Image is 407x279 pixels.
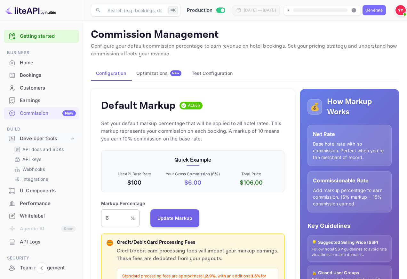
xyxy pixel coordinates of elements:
[165,178,220,187] p: $ 6.00
[187,66,238,81] button: Test Configuration
[312,270,387,276] p: 🔒 Closed User Groups
[107,178,162,187] p: $100
[4,262,79,274] a: Team management
[5,5,56,15] img: LiteAPI logo
[168,6,178,14] div: ⌘K
[12,145,76,154] div: API docs and SDKs
[4,126,79,133] span: Build
[20,59,76,67] div: Home
[206,274,216,279] strong: 2.9%
[104,4,166,17] input: Search (e.g. bookings, documentation)
[4,107,79,120] div: CommissionNew
[20,33,76,40] a: Getting started
[12,155,76,164] div: API Keys
[20,72,76,79] div: Bookings
[20,97,76,104] div: Earnings
[107,171,162,177] p: LiteAPI Base Rate
[20,212,76,220] div: Whitelabel
[107,240,112,246] p: 💳
[4,69,79,81] a: Bookings
[4,57,79,68] a: Home
[14,166,74,172] a: Webhooks
[4,236,79,248] a: API Logs
[251,274,261,279] strong: 1.5%
[312,247,387,258] p: Follow hotel SSP guidelines to avoid rate violations in public domains.
[313,140,386,161] p: Base hotel rate with no commission. Perfect when you're the merchant of record.
[20,264,76,272] div: Team management
[150,209,200,227] button: Update Markup
[313,187,386,207] p: Add markup percentage to earn commission. 15% markup = 15% commission earned.
[307,221,392,230] p: Key Guidelines
[117,247,279,263] p: Credit/debit card processing fees will impact your markup earnings. These fees are deducted from ...
[14,156,74,163] a: API Keys
[395,5,406,15] img: yasser yasser
[187,7,213,14] span: Production
[4,197,79,209] a: Performance
[4,262,79,274] div: Team management
[14,146,74,153] a: API docs and SDKs
[4,107,79,119] a: CommissionNew
[4,57,79,69] div: Home
[22,156,41,163] p: API Keys
[244,7,276,13] div: [DATE] — [DATE]
[91,43,399,58] p: Configure your default commission percentage to earn revenue on hotel bookings. Set your pricing ...
[91,66,131,81] button: Configuration
[22,146,64,153] p: API docs and SDKs
[223,171,279,177] p: Total Price
[20,135,69,142] div: Developer tools
[365,7,383,13] div: Generate
[20,187,76,195] div: UI Components
[313,177,386,184] p: Commissionable Rate
[4,210,79,222] a: Whitelabel
[184,7,227,14] div: Switch to Sandbox mode
[117,239,279,246] p: Credit/Debit Card Processing Fees
[20,238,76,246] div: API Logs
[4,94,79,106] a: Earnings
[4,185,79,196] a: UI Components
[101,200,145,207] p: Markup Percentage
[4,94,79,107] div: Earnings
[4,69,79,82] div: Bookings
[22,166,45,172] p: Webhooks
[4,197,79,210] div: Performance
[185,102,203,109] span: Active
[131,215,135,221] p: %
[223,178,279,187] p: $ 106.00
[20,84,76,92] div: Customers
[12,174,76,184] div: Integrations
[14,176,74,182] a: Integrations
[4,30,79,43] div: Getting started
[20,200,76,207] div: Performance
[170,71,181,75] span: New
[22,176,48,182] p: Integrations
[287,6,357,14] span: Create your website first
[4,49,79,56] span: Business
[313,130,386,138] p: Net Rate
[101,209,131,227] input: 0
[136,70,181,76] div: Optimizations
[4,255,79,262] span: Security
[62,110,76,116] div: New
[327,97,392,117] h5: How Markup Works
[4,185,79,197] div: UI Components
[4,82,79,94] a: Customers
[91,28,399,41] p: Commission Management
[312,239,387,246] p: 💡 Suggested Selling Price (SSP)
[107,156,279,163] p: Quick Example
[101,120,284,143] p: Set your default markup percentage that will be applied to all hotel rates. This markup represent...
[12,164,76,174] div: Webhooks
[20,110,76,117] div: Commission
[165,171,220,177] p: Your Gross Commission ( 6 %)
[4,133,79,144] div: Developer tools
[310,101,320,113] p: 💰
[101,99,176,112] h4: Default Markup
[36,262,47,274] button: Collapse navigation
